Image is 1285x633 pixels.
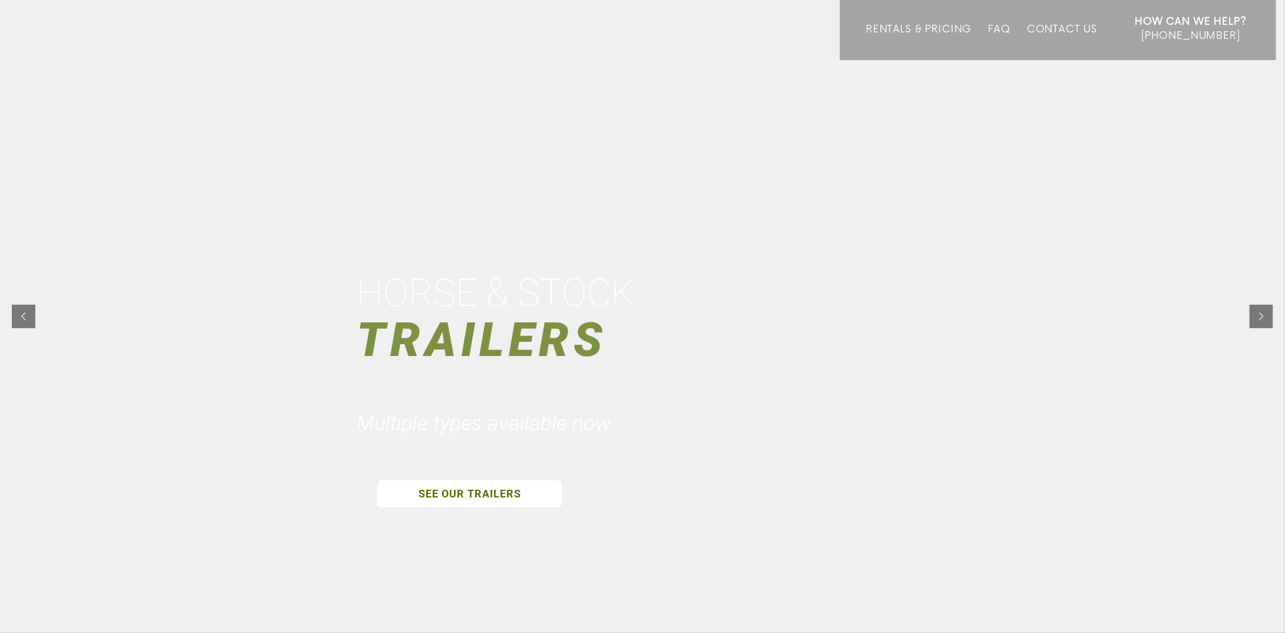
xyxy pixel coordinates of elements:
a: Contact Us [1027,24,1097,60]
a: Rentals & Pricing [866,24,971,60]
div: Multiple types available now [357,410,617,436]
img: Southwinds Rentals Logo [38,14,175,51]
span: [PHONE_NUMBER] [1141,30,1240,42]
a: SEE OUR TRAILERS [377,480,562,507]
strong: How Can We Help? [1135,16,1247,28]
div: HORSE & STOCK [357,268,641,318]
a: How Can We Help? [PHONE_NUMBER] [1135,15,1247,51]
div: TRAILERS [357,308,613,372]
a: FAQ [989,24,1011,60]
